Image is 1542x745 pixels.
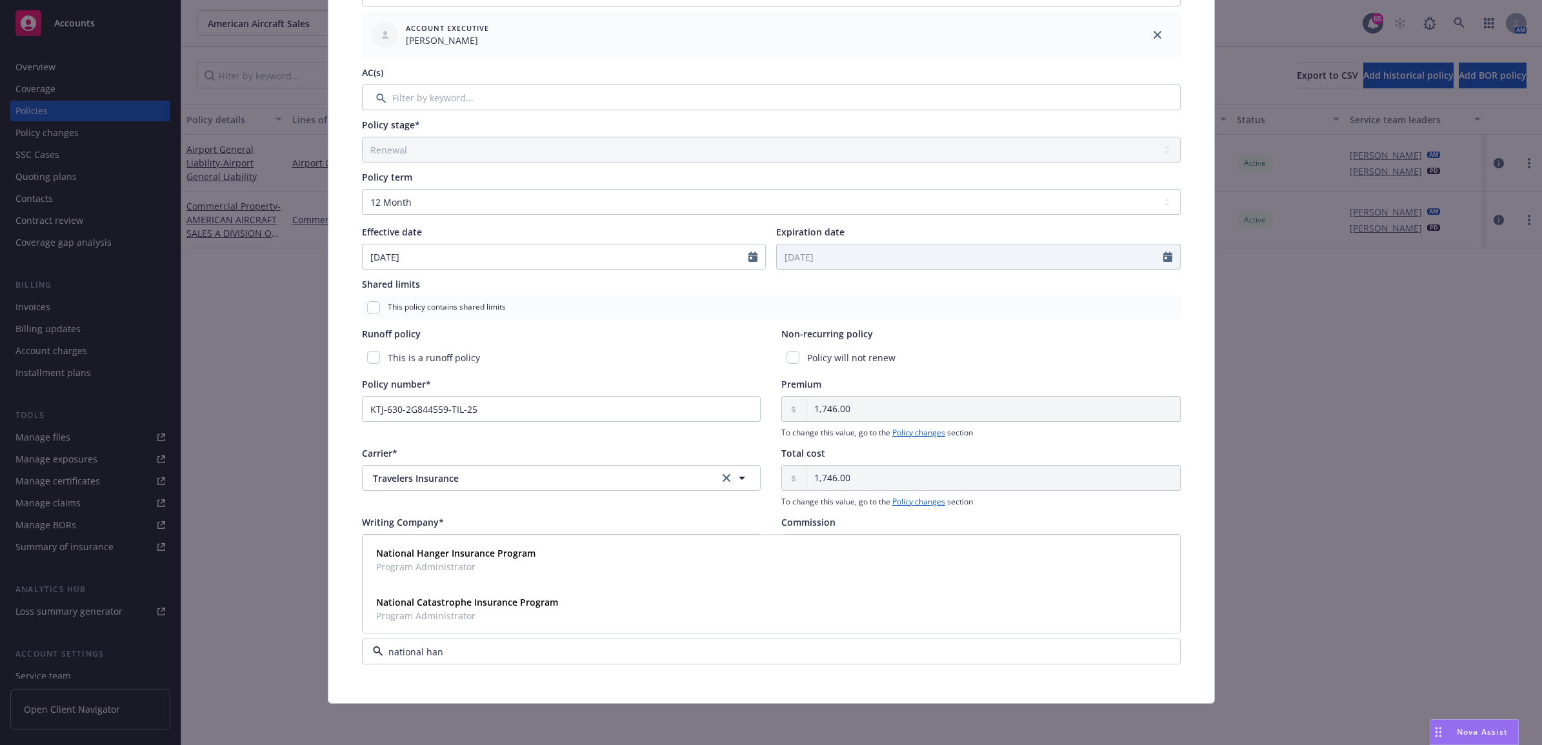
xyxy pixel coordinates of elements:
span: Expiration date [776,226,845,238]
div: This is a runoff policy [362,346,761,370]
span: Policy stage* [362,119,420,131]
span: Non-recurring policy [781,328,873,340]
span: Program Administrator [376,609,558,622]
input: Select a program administrator [383,645,1154,659]
span: Nova Assist [1457,726,1508,737]
div: Drag to move [1430,720,1447,744]
input: 0.00 [806,397,1180,421]
span: Policy number* [362,378,431,390]
div: Policy will not renew [781,346,1181,370]
strong: National Hanger Insurance Program [376,547,536,559]
span: Commission [781,516,836,528]
button: Nova Assist [1430,719,1519,745]
span: Effective date [362,226,422,238]
span: AC(s) [362,66,383,79]
span: To change this value, go to the section [781,496,1181,508]
span: Runoff policy [362,328,421,340]
span: [PERSON_NAME] [406,34,489,47]
span: Shared limits [362,278,420,290]
strong: National Catastrophe Insurance Program [376,596,558,608]
div: This policy contains shared limits [362,296,1181,319]
span: Policy term [362,171,412,183]
span: Writing Company* [362,516,444,528]
svg: Calendar [748,252,757,262]
input: Filter by keyword... [362,84,1181,110]
button: Travelers Insuranceclear selection [362,465,761,491]
input: MM/DD/YYYY [363,244,749,269]
a: Policy changes [892,427,945,438]
span: Total cost [781,447,825,459]
span: To change this value, go to the section [781,427,1181,439]
span: Program Administrator [376,560,536,573]
span: Premium [781,378,821,390]
a: close [1150,27,1165,43]
span: Travelers Insurance [373,472,698,485]
span: Account Executive [406,23,489,34]
span: Carrier* [362,447,397,459]
svg: Calendar [1163,252,1172,262]
a: clear selection [719,470,734,486]
a: Policy changes [892,496,945,507]
input: 0.00 [806,466,1180,490]
input: MM/DD/YYYY [777,244,1163,269]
